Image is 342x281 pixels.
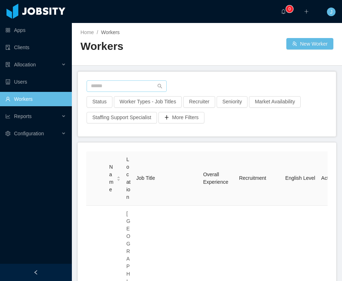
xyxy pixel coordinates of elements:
[5,23,66,37] a: icon: appstoreApps
[101,29,120,35] span: Workers
[249,96,301,108] button: Market Availability
[217,96,248,108] button: Seniority
[5,62,10,67] i: icon: solution
[285,175,315,181] span: English Level
[116,175,120,178] i: icon: caret-up
[5,114,10,119] i: icon: line-chart
[136,175,155,181] span: Job Title
[321,175,338,181] span: Actions
[239,175,266,181] span: Recruitment
[5,40,66,55] a: icon: auditClients
[97,29,98,35] span: /
[286,38,333,50] button: icon: usergroup-addNew Worker
[80,29,94,35] a: Home
[126,156,131,200] span: Location
[14,113,32,119] span: Reports
[87,112,157,123] button: Staffing Support Specialist
[157,84,162,89] i: icon: search
[158,112,204,123] button: icon: plusMore Filters
[5,131,10,136] i: icon: setting
[109,163,114,193] span: Name
[116,175,121,180] div: Sort
[114,96,182,108] button: Worker Types - Job Titles
[116,178,120,180] i: icon: caret-down
[203,172,228,185] span: Overall Experience
[14,62,36,67] span: Allocation
[304,9,309,14] i: icon: plus
[286,5,293,13] sup: 0
[5,92,66,106] a: icon: userWorkers
[14,131,44,136] span: Configuration
[183,96,215,108] button: Recruiter
[281,9,286,14] i: icon: bell
[330,8,333,16] span: J
[80,39,207,54] h2: Workers
[87,96,112,108] button: Status
[5,75,66,89] a: icon: robotUsers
